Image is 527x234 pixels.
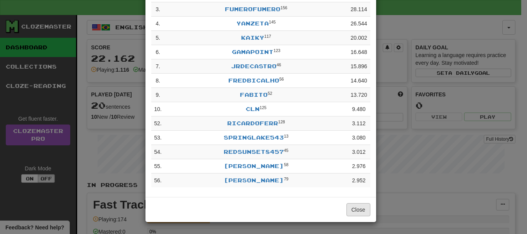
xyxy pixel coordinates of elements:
[151,88,165,102] td: 9 .
[348,131,370,145] td: 3.080
[224,148,284,155] a: RedSunset8457
[151,59,165,74] td: 7 .
[232,49,274,55] a: GamaPoint
[348,159,370,173] td: 2.976
[348,17,370,31] td: 26.544
[151,116,165,131] td: 52 .
[278,120,285,124] sup: Level 128
[224,163,284,169] a: [PERSON_NAME]
[348,145,370,159] td: 3.012
[264,34,271,39] sup: 117
[151,31,165,45] td: 5 .
[284,148,289,153] sup: Level 45
[260,105,267,110] sup: Level 125
[348,74,370,88] td: 14.640
[151,74,165,88] td: 8 .
[279,77,284,81] sup: 56
[348,116,370,131] td: 3.112
[346,203,370,216] button: Close
[224,134,284,141] a: SpringLake543
[225,6,280,12] a: FumeroFumero
[348,45,370,59] td: 16.648
[348,102,370,116] td: 9.480
[227,120,278,126] a: RicardoFerr
[284,162,289,167] sup: Level 58
[151,45,165,59] td: 6 .
[348,173,370,188] td: 2.952
[231,63,277,69] a: JRdeCastro
[284,177,289,181] sup: Level 79
[151,131,165,145] td: 53 .
[151,102,165,116] td: 10 .
[151,2,165,17] td: 3 .
[348,2,370,17] td: 28.114
[236,20,269,27] a: Yanzeta
[348,88,370,102] td: 13.720
[246,106,260,112] a: CLN
[268,91,272,96] sup: Level 52
[348,59,370,74] td: 15.896
[224,177,284,183] a: [PERSON_NAME]
[151,145,165,159] td: 54 .
[284,134,289,138] sup: Level 13
[151,173,165,188] td: 56 .
[274,48,280,53] sup: Level 123
[348,31,370,45] td: 20.002
[241,34,264,41] a: kaiky
[151,17,165,31] td: 4 .
[240,91,268,98] a: Fabito
[280,5,287,10] sup: Level 156
[277,62,281,67] sup: Level 46
[151,159,165,173] td: 55 .
[228,77,279,84] a: fredbicalho
[269,20,276,24] sup: 145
